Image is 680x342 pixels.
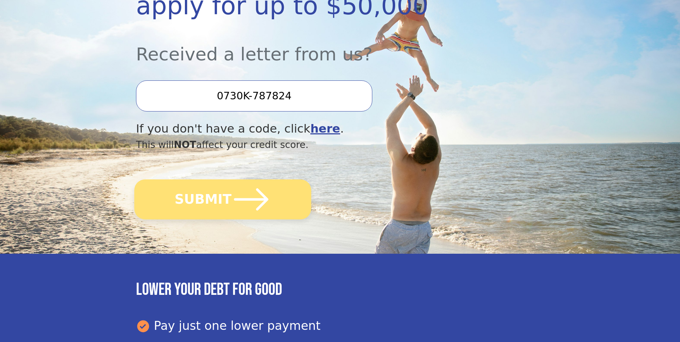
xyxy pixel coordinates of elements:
input: Enter your Offer Code: [136,80,372,111]
div: Received a letter from us? [136,24,483,68]
div: Pay just one lower payment [136,317,544,335]
span: NOT [174,139,196,150]
a: here [310,122,340,135]
div: If you don't have a code, click . [136,120,483,138]
div: This will affect your credit score. [136,138,483,152]
button: SUBMIT [134,179,311,219]
h3: Lower your debt for good [136,279,544,300]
